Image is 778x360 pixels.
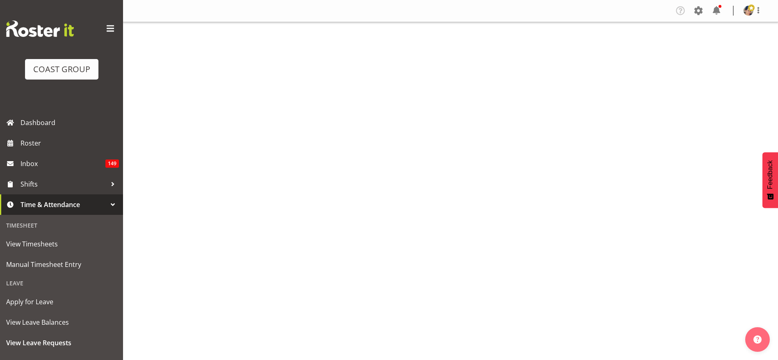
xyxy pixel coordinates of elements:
[105,159,119,168] span: 149
[2,254,121,275] a: Manual Timesheet Entry
[762,152,778,208] button: Feedback - Show survey
[33,63,90,75] div: COAST GROUP
[2,333,121,353] a: View Leave Requests
[767,160,774,189] span: Feedback
[6,316,117,328] span: View Leave Balances
[21,178,107,190] span: Shifts
[21,137,119,149] span: Roster
[6,258,117,271] span: Manual Timesheet Entry
[6,238,117,250] span: View Timesheets
[21,116,119,129] span: Dashboard
[21,198,107,211] span: Time & Attendance
[6,296,117,308] span: Apply for Leave
[21,157,105,170] span: Inbox
[2,275,121,292] div: Leave
[2,292,121,312] a: Apply for Leave
[2,312,121,333] a: View Leave Balances
[6,21,74,37] img: Rosterit website logo
[2,234,121,254] a: View Timesheets
[2,217,121,234] div: Timesheet
[6,337,117,349] span: View Leave Requests
[744,6,753,16] img: nicola-ransome074dfacac28780df25dcaf637c6ea5be.png
[753,335,762,344] img: help-xxl-2.png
